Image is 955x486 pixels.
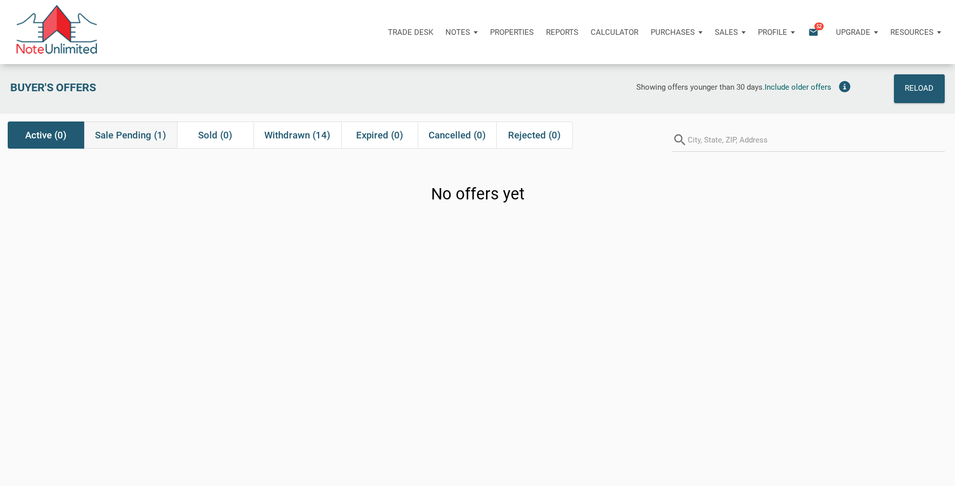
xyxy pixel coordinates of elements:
button: Reports [540,17,584,48]
div: Rejected (0) [496,121,573,149]
button: Notes [439,17,484,48]
p: Sales [715,28,738,37]
div: Active (0) [8,121,84,149]
button: Sales [709,17,752,48]
h3: No offers yet [431,183,524,206]
span: 52 [814,22,824,30]
p: Calculator [591,28,638,37]
p: Trade Desk [388,28,433,37]
span: Sold (0) [198,129,232,141]
p: Reports [546,28,578,37]
span: Include older offers [765,83,831,92]
input: City, State, ZIP, Address [688,129,945,152]
div: Sold (0) [177,121,254,149]
div: Sale Pending (1) [84,121,177,149]
div: Buyer's Offers [5,74,288,103]
span: Withdrawn (14) [264,129,330,141]
span: Expired (0) [356,129,403,141]
div: Cancelled (0) [418,121,497,149]
button: Purchases [645,17,709,48]
button: Trade Desk [382,17,439,48]
a: Properties [484,17,540,48]
button: Upgrade [830,17,884,48]
span: Sale Pending (1) [95,129,166,141]
p: Resources [890,28,933,37]
div: Expired (0) [341,121,418,149]
span: Cancelled (0) [428,129,486,141]
p: Profile [758,28,787,37]
p: Purchases [651,28,695,37]
p: Properties [490,28,534,37]
a: Calculator [584,17,645,48]
img: NoteUnlimited [15,5,98,59]
span: Active (0) [25,129,67,141]
button: Reload [894,74,945,103]
i: email [807,26,820,38]
button: Profile [752,17,801,48]
p: Upgrade [836,28,870,37]
p: Notes [445,28,470,37]
div: Withdrawn (14) [254,121,341,149]
button: email52 [801,17,830,48]
span: Rejected (0) [508,129,561,141]
i: search [672,129,688,152]
span: Showing offers younger than 30 days. [636,83,765,92]
div: Reload [905,80,934,97]
button: Resources [884,17,947,48]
